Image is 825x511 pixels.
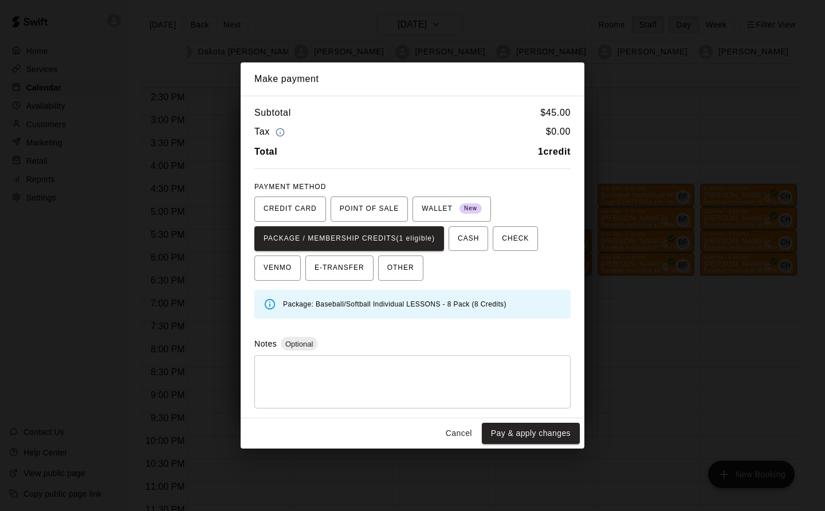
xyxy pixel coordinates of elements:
span: VENMO [264,259,292,277]
span: Package: Baseball/Softball Individual LESSONS - 8 Pack (8 Credits) [283,300,506,308]
button: POINT OF SALE [331,196,408,222]
button: E-TRANSFER [305,256,374,281]
button: VENMO [254,256,301,281]
button: OTHER [378,256,423,281]
span: Optional [281,340,317,348]
h6: Subtotal [254,105,291,120]
span: PACKAGE / MEMBERSHIP CREDITS (1 eligible) [264,230,435,248]
button: CREDIT CARD [254,196,326,222]
b: 1 credit [538,147,571,156]
span: CASH [458,230,479,248]
span: New [459,201,482,217]
button: CASH [449,226,488,251]
label: Notes [254,339,277,348]
span: PAYMENT METHOD [254,183,326,191]
span: CHECK [502,230,529,248]
button: Cancel [441,423,477,444]
span: OTHER [387,259,414,277]
h2: Make payment [241,62,584,96]
h6: Tax [254,124,288,140]
span: WALLET [422,200,482,218]
button: WALLET New [412,196,491,222]
h6: $ 0.00 [546,124,571,140]
button: PACKAGE / MEMBERSHIP CREDITS(1 eligible) [254,226,444,251]
button: Pay & apply changes [482,423,580,444]
b: Total [254,147,277,156]
h6: $ 45.00 [540,105,571,120]
span: CREDIT CARD [264,200,317,218]
span: POINT OF SALE [340,200,399,218]
span: E-TRANSFER [315,259,364,277]
button: CHECK [493,226,538,251]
